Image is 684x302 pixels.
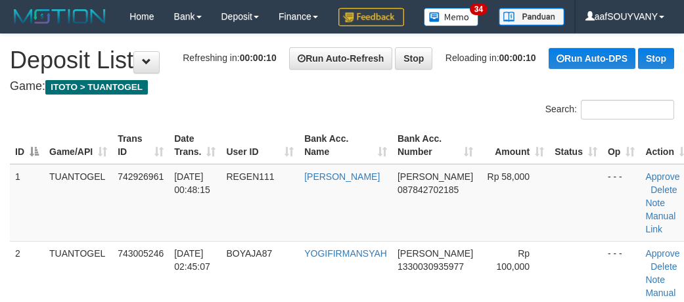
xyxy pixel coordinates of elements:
[650,184,677,195] a: Delete
[44,127,112,164] th: Game/API: activate to sort column ascending
[645,171,679,182] a: Approve
[398,171,473,182] span: [PERSON_NAME]
[10,164,44,242] td: 1
[10,7,110,26] img: MOTION_logo.png
[398,184,459,195] span: Copy 087842702185 to clipboard
[112,127,169,164] th: Trans ID: activate to sort column ascending
[398,248,473,259] span: [PERSON_NAME]
[395,47,432,70] a: Stop
[299,127,392,164] th: Bank Acc. Name: activate to sort column ascending
[183,53,276,63] span: Refreshing in:
[549,127,603,164] th: Status: activate to sort column ascending
[650,261,677,272] a: Delete
[545,100,674,119] label: Search:
[488,171,530,182] span: Rp 58,000
[174,248,210,272] span: [DATE] 02:45:07
[118,248,164,259] span: 743005246
[445,53,536,63] span: Reloading in:
[338,8,404,26] img: Feedback.jpg
[45,80,148,95] span: ITOTO > TUANTOGEL
[603,164,640,242] td: - - -
[603,127,640,164] th: Op: activate to sort column ascending
[221,127,299,164] th: User ID: activate to sort column ascending
[645,211,675,234] a: Manual Link
[424,8,479,26] img: Button%20Memo.svg
[304,171,380,182] a: [PERSON_NAME]
[10,127,44,164] th: ID: activate to sort column descending
[44,164,112,242] td: TUANTOGEL
[174,171,210,195] span: [DATE] 00:48:15
[581,100,674,119] input: Search:
[10,80,674,93] h4: Game:
[240,53,277,63] strong: 00:00:10
[478,127,549,164] th: Amount: activate to sort column ascending
[169,127,221,164] th: Date Trans.: activate to sort column ascending
[304,248,387,259] a: YOGIFIRMANSYAH
[118,171,164,182] span: 742926961
[10,47,674,74] h1: Deposit List
[289,47,392,70] a: Run Auto-Refresh
[392,127,478,164] th: Bank Acc. Number: activate to sort column ascending
[226,171,274,182] span: REGEN111
[549,48,635,69] a: Run Auto-DPS
[499,8,564,26] img: panduan.png
[497,248,530,272] span: Rp 100,000
[470,3,488,15] span: 34
[645,248,679,259] a: Approve
[226,248,272,259] span: BOYAJA87
[645,274,665,285] a: Note
[499,53,536,63] strong: 00:00:10
[638,48,674,69] a: Stop
[645,198,665,208] a: Note
[398,261,464,272] span: Copy 1330030935977 to clipboard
